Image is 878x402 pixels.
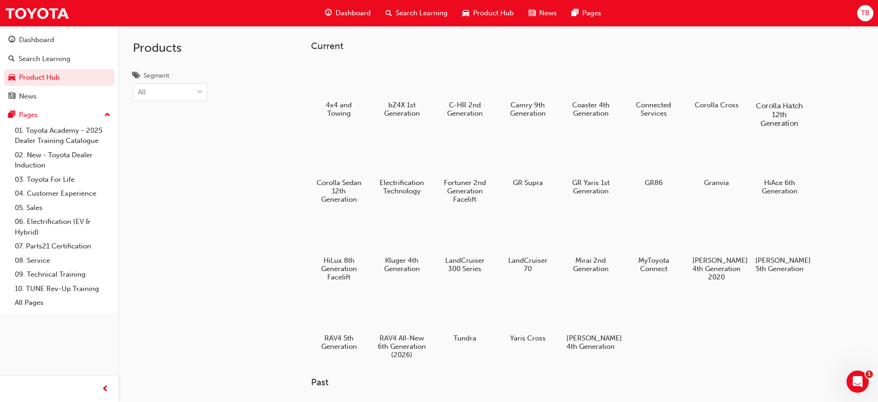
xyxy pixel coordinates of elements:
h5: Corolla Sedan 12th Generation [315,179,363,204]
h5: Connected Services [629,101,678,118]
span: Pages [582,8,601,19]
a: Fortuner 2nd Generation Facelift [437,136,492,207]
span: 1 [866,371,873,378]
button: Pages [4,106,114,124]
h5: Tundra [441,334,489,342]
a: Dashboard [4,31,114,49]
a: Coaster 4th Generation [563,59,618,121]
h5: Camry 9th Generation [504,101,552,118]
a: RAV4 5th Generation [311,292,367,354]
h5: Kluger 4th Generation [378,256,426,273]
span: pages-icon [572,7,579,19]
span: news-icon [529,7,536,19]
h5: HiLux 8th Generation Facelift [315,256,363,281]
span: search-icon [386,7,392,19]
span: car-icon [8,74,15,82]
h5: GR86 [629,179,678,187]
h5: [PERSON_NAME] 4th Generation 2020 [692,256,741,281]
span: news-icon [8,93,15,101]
h5: bZ4X 1st Generation [378,101,426,118]
a: 01. Toyota Academy - 2025 Dealer Training Catalogue [11,124,114,148]
a: MyToyota Connect [626,214,681,276]
iframe: Intercom live chat [847,371,869,393]
div: Pages [19,110,38,120]
a: 06. Electrification (EV & Hybrid) [11,215,114,239]
span: down-icon [197,87,203,99]
a: [PERSON_NAME] 4th Generation 2020 [689,214,744,284]
h5: C-HR 2nd Generation [441,101,489,118]
h5: Corolla Hatch 12th Generation [754,101,805,128]
a: HiAce 6th Generation [752,136,807,198]
h5: GR Supra [504,179,552,187]
a: 4x4 and Towing [311,59,367,121]
span: Search Learning [396,8,448,19]
a: GR Yaris 1st Generation [563,136,618,198]
h5: Mirai 2nd Generation [567,256,615,273]
h5: Yaris Cross [504,334,552,342]
img: Trak [5,3,69,24]
a: Corolla Cross [689,59,744,112]
a: Electrification Technology [374,136,430,198]
div: Segment [143,71,169,80]
div: Dashboard [19,35,54,45]
h5: Granvia [692,179,741,187]
span: guage-icon [8,36,15,44]
span: TB [861,8,870,19]
a: pages-iconPages [564,4,609,23]
h2: Products [133,41,207,56]
a: bZ4X 1st Generation [374,59,430,121]
a: Mirai 2nd Generation [563,214,618,276]
a: News [4,88,114,105]
a: LandCruiser 300 Series [437,214,492,276]
h3: Current [311,41,837,51]
a: Connected Services [626,59,681,121]
a: car-iconProduct Hub [455,4,521,23]
a: 04. Customer Experience [11,186,114,201]
a: Corolla Sedan 12th Generation [311,136,367,207]
a: Corolla Hatch 12th Generation [752,59,807,129]
a: [PERSON_NAME] 4th Generation [563,292,618,354]
span: guage-icon [325,7,332,19]
a: guage-iconDashboard [318,4,378,23]
a: C-HR 2nd Generation [437,59,492,121]
a: Camry 9th Generation [500,59,555,121]
a: [PERSON_NAME] 5th Generation [752,214,807,276]
a: GR Supra [500,136,555,190]
h5: Coaster 4th Generation [567,101,615,118]
a: RAV4 All-New 6th Generation (2026) [374,292,430,362]
a: Granvia [689,136,744,190]
a: 03. Toyota For Life [11,173,114,187]
a: 02. New - Toyota Dealer Induction [11,148,114,173]
h5: LandCruiser 300 Series [441,256,489,273]
span: car-icon [462,7,469,19]
a: 10. TUNE Rev-Up Training [11,282,114,296]
h5: [PERSON_NAME] 4th Generation [567,334,615,351]
div: News [19,91,37,102]
a: All Pages [11,296,114,310]
h5: Electrification Technology [378,179,426,195]
a: 07. Parts21 Certification [11,239,114,254]
a: 08. Service [11,254,114,268]
h5: MyToyota Connect [629,256,678,273]
h5: 4x4 and Towing [315,101,363,118]
span: Dashboard [336,8,371,19]
div: All [138,87,146,98]
a: search-iconSearch Learning [378,4,455,23]
span: News [539,8,557,19]
h5: RAV4 All-New 6th Generation (2026) [378,334,426,359]
div: Search Learning [19,54,70,64]
span: search-icon [8,55,15,63]
a: Yaris Cross [500,292,555,346]
h5: LandCruiser 70 [504,256,552,273]
a: HiLux 8th Generation Facelift [311,214,367,284]
a: Search Learning [4,50,114,68]
a: news-iconNews [521,4,564,23]
span: pages-icon [8,111,15,119]
a: Kluger 4th Generation [374,214,430,276]
h5: Corolla Cross [692,101,741,109]
span: up-icon [104,109,111,121]
a: 09. Technical Training [11,267,114,282]
h5: RAV4 5th Generation [315,334,363,351]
